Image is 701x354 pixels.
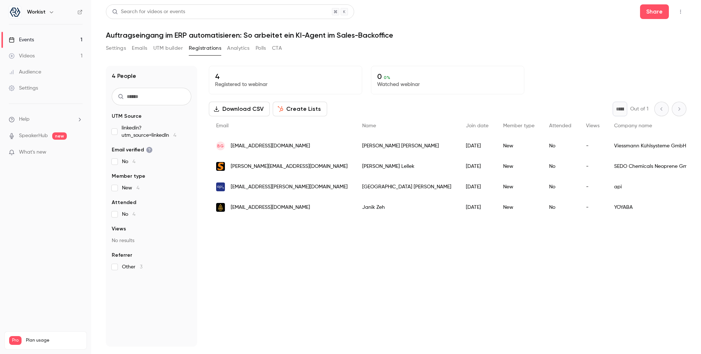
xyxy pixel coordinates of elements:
[549,123,571,128] span: Attended
[459,177,496,197] div: [DATE]
[503,123,535,128] span: Member type
[496,197,542,218] div: New
[112,199,136,206] span: Attended
[122,184,139,192] span: New
[74,149,83,156] iframe: Noticeable Trigger
[216,162,225,171] img: sedochemicals.de
[542,136,579,156] div: No
[640,4,669,19] button: Share
[377,72,518,81] p: 0
[362,123,376,128] span: Name
[579,136,607,156] div: -
[112,173,145,180] span: Member type
[355,197,459,218] div: Janik Zeh
[137,185,139,191] span: 4
[466,123,489,128] span: Join date
[496,156,542,177] div: New
[140,264,142,270] span: 3
[217,143,224,149] span: BG
[106,31,686,39] h1: Auftragseingang im ERP automatisieren: So arbeitet ein KI-Agent im Sales-Backoffice
[133,212,135,217] span: 4
[112,252,132,259] span: Referrer
[9,336,22,345] span: Pro
[112,72,136,80] h1: 4 People
[9,116,83,123] li: help-dropdown-opener
[459,197,496,218] div: [DATE]
[19,132,48,140] a: SpeakerHub
[614,123,652,128] span: Company name
[272,42,282,54] button: CTA
[112,113,142,120] span: UTM Source
[9,68,41,76] div: Audience
[112,146,153,154] span: Email verified
[256,42,266,54] button: Polls
[153,42,183,54] button: UTM builder
[106,42,126,54] button: Settings
[122,211,135,218] span: No
[122,158,135,165] span: No
[216,123,229,128] span: Email
[209,102,270,116] button: Download CSV
[19,148,46,156] span: What's new
[9,6,21,18] img: Workist
[542,197,579,218] div: No
[231,204,310,211] span: [EMAIL_ADDRESS][DOMAIN_NAME]
[173,133,176,138] span: 4
[231,163,348,170] span: [PERSON_NAME][EMAIL_ADDRESS][DOMAIN_NAME]
[384,75,390,80] span: 0 %
[112,237,191,244] p: No results
[215,81,356,88] p: Registered to webinar
[579,156,607,177] div: -
[19,116,30,123] span: Help
[215,72,356,81] p: 4
[459,156,496,177] div: [DATE]
[355,136,459,156] div: [PERSON_NAME] [PERSON_NAME]
[496,136,542,156] div: New
[227,42,250,54] button: Analytics
[355,177,459,197] div: [GEOGRAPHIC_DATA] [PERSON_NAME]
[377,81,518,88] p: Watched webinar
[132,42,147,54] button: Emails
[133,159,135,164] span: 4
[216,182,225,191] img: api.de
[122,124,191,139] span: linkedin?utm_source=linkedIn
[9,52,35,60] div: Videos
[189,42,221,54] button: Registrations
[579,177,607,197] div: -
[9,36,34,44] div: Events
[52,132,67,140] span: new
[579,197,607,218] div: -
[459,136,496,156] div: [DATE]
[273,102,327,116] button: Create Lists
[26,338,82,343] span: Plan usage
[112,113,191,271] section: facet-groups
[630,105,648,113] p: Out of 1
[496,177,542,197] div: New
[542,177,579,197] div: No
[9,84,38,92] div: Settings
[231,142,310,150] span: [EMAIL_ADDRESS][DOMAIN_NAME]
[355,156,459,177] div: [PERSON_NAME] Lellek
[27,8,46,16] h6: Workist
[112,8,185,16] div: Search for videos or events
[542,156,579,177] div: No
[112,225,126,233] span: Views
[586,123,600,128] span: Views
[122,263,142,271] span: Other
[216,203,225,212] img: yoyaba.com
[231,183,348,191] span: [EMAIL_ADDRESS][PERSON_NAME][DOMAIN_NAME]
